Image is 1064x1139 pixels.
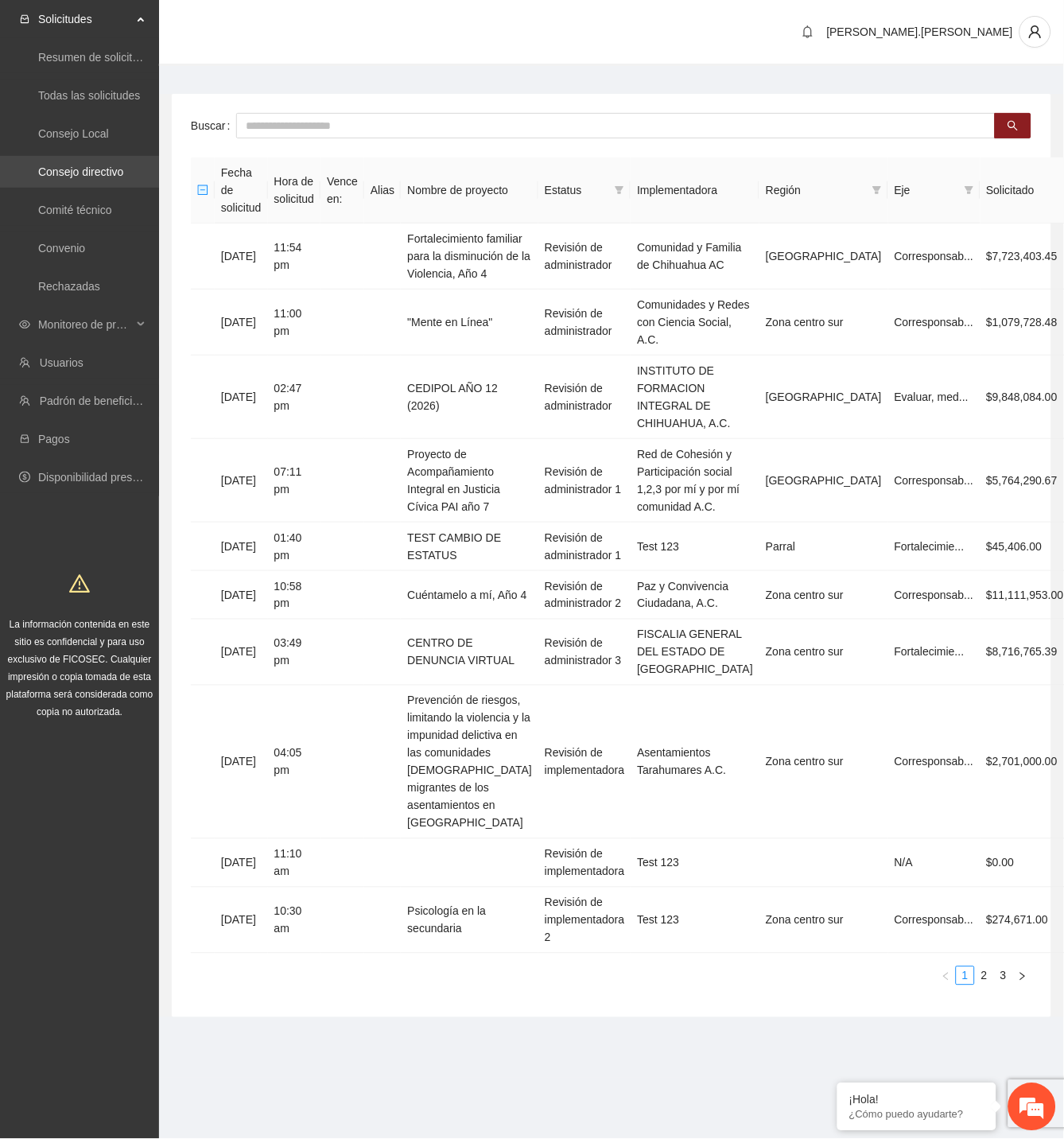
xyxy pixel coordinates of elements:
th: Hora de solicitud [268,157,321,224]
span: Fortalecimie... [895,646,965,659]
td: [DATE] [215,356,268,439]
td: Zona centro sur [759,686,888,839]
td: [DATE] [215,686,268,839]
a: Usuarios [40,356,83,369]
span: bell [796,25,820,38]
span: eye [19,319,30,330]
td: 10:30 am [268,888,321,954]
th: Implementadora [631,157,759,224]
span: filter [612,178,627,202]
td: Revisión de administrador 1 [538,523,631,571]
td: Zona centro sur [759,571,888,620]
span: Eje [895,181,958,199]
span: Corresponsab... [895,316,974,328]
span: filter [872,185,882,195]
td: Zona centro sur [759,290,888,356]
li: 1 [956,966,975,985]
td: 01:40 pm [268,523,321,571]
span: left [942,972,951,982]
td: [DATE] [215,620,268,686]
td: 11:54 pm [268,224,321,290]
span: user [1020,25,1050,39]
span: Fortalecimie... [895,540,965,553]
td: [DATE] [215,290,268,356]
a: Consejo Local [38,127,109,140]
td: 11:10 am [268,839,321,888]
p: ¿Cómo puedo ayudarte? [849,1109,984,1121]
td: N/A [888,839,981,888]
td: Red de Cohesión y Participación social 1,2,3 por mí y por mí comunidad A.C. [631,439,759,523]
a: Consejo directivo [38,165,123,178]
td: Fortalecimiento familiar para la disminución de la Violencia, Año 4 [401,224,538,290]
td: Revisión de administrador 2 [538,571,631,620]
button: search [995,113,1031,138]
a: 3 [995,967,1012,985]
td: Revisión de implementadora [538,686,631,839]
td: [GEOGRAPHIC_DATA] [759,224,888,290]
td: [DATE] [215,523,268,571]
td: Revisión de administrador [538,356,631,439]
td: 02:47 pm [268,356,321,439]
div: ¡Hola! [849,1094,984,1106]
span: Corresponsab... [895,914,974,927]
a: Convenio [38,242,85,255]
th: Alias [364,157,401,224]
th: Nombre de proyecto [401,157,538,224]
th: Fecha de solicitud [215,157,268,224]
td: 03:49 pm [268,620,321,686]
a: Pagos [38,433,70,445]
td: Test 123 [631,888,759,954]
span: filter [869,178,885,202]
td: Revisión de implementadora 2 [538,888,631,954]
span: warning [69,573,90,594]
td: Zona centro sur [759,620,888,686]
td: Test 123 [631,839,759,888]
li: Previous Page [937,966,956,985]
td: CEDIPOL AÑO 12 (2026) [401,356,538,439]
span: right [1018,972,1027,982]
span: Estatus [545,181,608,199]
td: [GEOGRAPHIC_DATA] [759,439,888,523]
span: filter [615,185,624,195]
td: Revisión de implementadora [538,839,631,888]
td: 07:11 pm [268,439,321,523]
li: 2 [975,966,994,985]
span: inbox [19,14,30,25]
td: CENTRO DE DENUNCIA VIRTUAL [401,620,538,686]
td: [DATE] [215,839,268,888]
span: La información contenida en este sitio es confidencial y para uso exclusivo de FICOSEC. Cualquier... [6,620,153,718]
button: right [1013,966,1032,985]
td: INSTITUTO DE FORMACION INTEGRAL DE CHIHUAHUA, A.C. [631,356,759,439]
td: [DATE] [215,224,268,290]
td: Revisión de administrador 3 [538,620,631,686]
td: Revisión de administrador 1 [538,439,631,523]
td: FISCALIA GENERAL DEL ESTADO DE [GEOGRAPHIC_DATA] [631,620,759,686]
td: Test 123 [631,523,759,571]
span: minus-square [197,185,208,196]
a: Comité técnico [38,204,112,216]
td: Paz y Convivencia Ciudadana, A.C. [631,571,759,620]
span: Evaluar, med... [895,391,969,403]
td: Revisión de administrador [538,224,631,290]
td: Psicología en la secundaria [401,888,538,954]
td: Comunidades y Redes con Ciencia Social, A.C. [631,290,759,356]
a: 2 [976,967,993,985]
span: filter [961,178,977,202]
li: Next Page [1013,966,1032,985]
a: 1 [957,967,974,985]
td: 04:05 pm [268,686,321,839]
a: Todas las solicitudes [38,89,140,102]
span: Corresponsab... [895,474,974,487]
button: bell [795,19,821,45]
td: Zona centro sur [759,888,888,954]
td: [DATE] [215,439,268,523]
td: [DATE] [215,888,268,954]
span: Corresponsab... [895,589,974,601]
td: 11:00 pm [268,290,321,356]
span: filter [965,185,974,195]
span: Región [766,181,866,199]
span: Corresponsab... [895,250,974,262]
td: "Mente en Línea" [401,290,538,356]
a: Padrón de beneficiarios [40,395,157,407]
button: user [1019,16,1051,48]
